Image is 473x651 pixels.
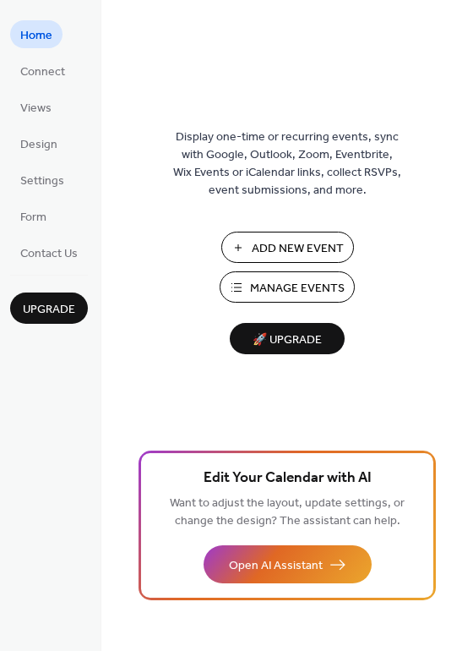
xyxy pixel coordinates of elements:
[204,467,372,490] span: Edit Your Calendar with AI
[10,202,57,230] a: Form
[10,129,68,157] a: Design
[20,172,64,190] span: Settings
[20,27,52,45] span: Home
[240,329,334,352] span: 🚀 Upgrade
[20,136,57,154] span: Design
[10,20,63,48] a: Home
[220,271,355,303] button: Manage Events
[10,57,75,85] a: Connect
[173,129,401,200] span: Display one-time or recurring events, sync with Google, Outlook, Zoom, Eventbrite, Wix Events or ...
[10,293,88,324] button: Upgrade
[10,93,62,121] a: Views
[23,301,75,319] span: Upgrade
[229,557,323,575] span: Open AI Assistant
[20,209,46,227] span: Form
[250,280,345,298] span: Manage Events
[252,240,344,258] span: Add New Event
[170,492,405,533] span: Want to adjust the layout, update settings, or change the design? The assistant can help.
[204,545,372,583] button: Open AI Assistant
[10,238,88,266] a: Contact Us
[20,63,65,81] span: Connect
[10,166,74,194] a: Settings
[20,245,78,263] span: Contact Us
[221,232,354,263] button: Add New Event
[230,323,345,354] button: 🚀 Upgrade
[20,100,52,118] span: Views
